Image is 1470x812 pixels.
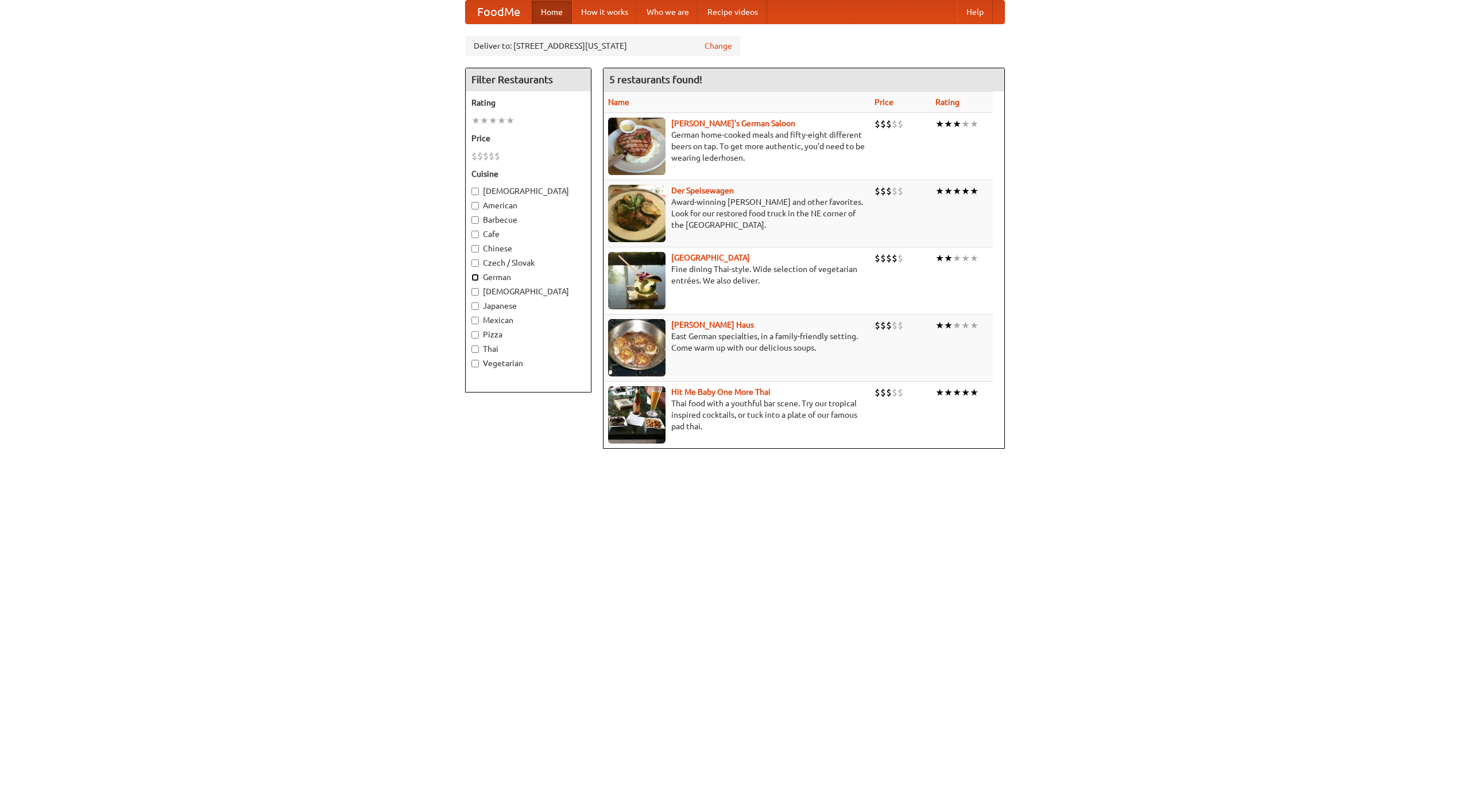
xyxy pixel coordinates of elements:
li: $ [880,185,886,197]
a: FoodMe [466,1,532,24]
img: esthers.jpg [608,118,666,175]
li: ★ [953,185,961,197]
h4: Filter Restaurants [466,68,591,91]
li: ★ [935,118,944,130]
li: $ [886,252,892,265]
li: ★ [944,386,953,399]
li: $ [892,319,898,332]
li: ★ [961,252,970,265]
label: Pizza [471,329,585,340]
input: American [471,202,479,209]
li: ★ [961,386,970,399]
a: Change [705,40,732,52]
b: Hit Me Baby One More Thai [671,387,771,397]
li: $ [898,386,903,399]
input: [DEMOGRAPHIC_DATA] [471,288,479,296]
p: German home-cooked meals and fifty-eight different beers on tap. To get more authentic, you'd nee... [608,129,865,164]
li: ★ [935,185,944,197]
li: $ [880,118,886,130]
label: Chinese [471,243,585,254]
a: Name [608,98,629,107]
a: Der Speisewagen [671,186,734,195]
p: Thai food with a youthful bar scene. Try our tropical inspired cocktails, or tuck into a plate of... [608,398,865,432]
li: ★ [944,185,953,197]
li: $ [886,319,892,332]
input: Vegetarian [471,360,479,367]
li: ★ [471,114,480,127]
li: ★ [970,185,978,197]
h5: Price [471,133,585,144]
label: Barbecue [471,214,585,226]
label: Thai [471,343,585,355]
li: ★ [935,252,944,265]
li: ★ [944,118,953,130]
label: Mexican [471,314,585,326]
li: $ [875,252,880,265]
label: [DEMOGRAPHIC_DATA] [471,286,585,297]
li: ★ [961,185,970,197]
label: Japanese [471,300,585,312]
li: $ [892,252,898,265]
input: Pizza [471,331,479,339]
li: $ [892,118,898,130]
a: [PERSON_NAME] Haus [671,320,754,329]
li: $ [875,319,880,332]
ng-pluralize: 5 restaurants found! [609,74,702,85]
li: $ [494,150,500,162]
li: $ [880,319,886,332]
label: Vegetarian [471,358,585,369]
input: [DEMOGRAPHIC_DATA] [471,188,479,195]
input: Czech / Slovak [471,259,479,267]
li: $ [892,386,898,399]
li: $ [886,386,892,399]
a: [GEOGRAPHIC_DATA] [671,253,750,262]
input: Barbecue [471,216,479,224]
p: Fine dining Thai-style. Wide selection of vegetarian entrées. We also deliver. [608,263,865,286]
a: Recipe videos [698,1,767,24]
a: Who we are [637,1,698,24]
li: ★ [970,319,978,332]
a: [PERSON_NAME]'s German Saloon [671,119,795,128]
li: ★ [480,114,489,127]
li: $ [886,118,892,130]
input: Cafe [471,231,479,238]
li: ★ [944,319,953,332]
a: Price [875,98,893,107]
a: Rating [935,98,960,107]
li: $ [898,252,903,265]
li: ★ [953,252,961,265]
li: ★ [970,252,978,265]
li: $ [892,185,898,197]
input: German [471,274,479,281]
label: [DEMOGRAPHIC_DATA] [471,185,585,197]
a: Home [532,1,572,24]
li: $ [875,185,880,197]
li: $ [483,150,489,162]
img: satay.jpg [608,252,666,309]
img: babythai.jpg [608,386,666,444]
h5: Cuisine [471,168,585,180]
h5: Rating [471,97,585,108]
a: How it works [572,1,637,24]
li: $ [880,386,886,399]
li: $ [898,319,903,332]
label: American [471,200,585,211]
a: Help [957,1,993,24]
img: speisewagen.jpg [608,185,666,242]
li: ★ [935,386,944,399]
li: ★ [497,114,506,127]
input: Chinese [471,245,479,252]
li: $ [875,386,880,399]
p: East German specialties, in a family-friendly setting. Come warm up with our delicious soups. [608,331,865,353]
li: $ [471,150,477,162]
li: $ [477,150,483,162]
li: $ [898,118,903,130]
li: ★ [953,386,961,399]
div: Deliver to: [STREET_ADDRESS][US_STATE] [465,36,741,56]
li: ★ [961,118,970,130]
li: ★ [935,319,944,332]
